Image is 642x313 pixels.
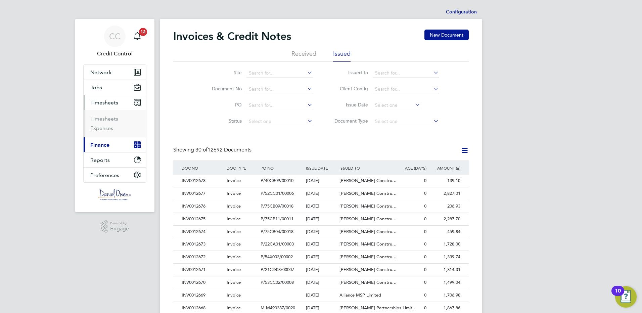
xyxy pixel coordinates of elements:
div: 1,339.74 [428,251,462,263]
span: Credit Control [83,50,146,58]
a: CCCredit Control [83,26,146,58]
span: Powered by [110,220,129,226]
label: Status [203,118,242,124]
li: Issued [333,50,351,62]
input: Search for... [373,85,439,94]
input: Search for... [246,69,313,78]
div: [DATE] [304,238,338,251]
label: Document Type [329,118,368,124]
div: 1,499.04 [428,276,462,289]
span: Alliance MSP Limited [339,292,381,298]
span: Invoice [227,279,241,285]
input: Select one [373,117,439,126]
span: 12692 Documents [195,146,251,153]
input: Search for... [373,69,439,78]
div: AMOUNT (£) [428,160,462,176]
label: Site [203,70,242,76]
span: 0 [424,203,426,209]
a: Go to home page [83,189,146,200]
button: Preferences [84,168,146,182]
input: Search for... [246,101,313,110]
div: DOC NO [180,160,225,176]
div: [DATE] [304,175,338,187]
span: 0 [424,241,426,247]
div: [DATE] [304,276,338,289]
div: 2,287.70 [428,213,462,225]
span: [PERSON_NAME] Constru… [339,216,397,222]
span: CC [109,32,121,41]
span: 0 [424,190,426,196]
span: 0 [424,216,426,222]
div: INV0012674 [180,226,225,238]
button: Finance [84,137,146,152]
div: AGE (DAYS) [394,160,428,176]
div: 1,314.31 [428,264,462,276]
div: [DATE] [304,226,338,238]
input: Select one [373,101,420,110]
a: 12 [131,26,144,47]
span: P/54X003/00002 [261,254,293,260]
span: Invoice [227,203,241,209]
label: Client Config [329,86,368,92]
span: 0 [424,229,426,234]
input: Select one [246,117,313,126]
div: DOC TYPE [225,160,259,176]
span: [PERSON_NAME] Constru… [339,254,397,260]
div: [DATE] [304,200,338,213]
span: M-M490387/0020 [261,305,295,311]
span: Reports [90,157,110,163]
div: 1,728.00 [428,238,462,251]
span: 0 [424,279,426,285]
div: INV0012673 [180,238,225,251]
div: [DATE] [304,251,338,263]
li: Configuration [446,5,477,19]
div: INV0012670 [180,276,225,289]
span: Invoice [227,178,241,183]
span: [PERSON_NAME] Constru… [339,203,397,209]
span: P/75CB04/00018 [261,229,293,234]
img: danielowen-logo-retina.png [98,189,132,200]
button: Jobs [84,80,146,95]
label: Issue Date [329,102,368,108]
button: Reports [84,152,146,167]
a: Powered byEngage [101,220,129,233]
div: 1,706.98 [428,289,462,302]
div: [DATE] [304,289,338,302]
button: New Document [424,30,469,40]
span: Preferences [90,172,119,178]
div: INV0012678 [180,175,225,187]
span: P/40CB09/00010 [261,178,293,183]
div: Timesheets [84,110,146,137]
div: [DATE] [304,213,338,225]
div: [DATE] [304,264,338,276]
div: PO NO [259,160,304,176]
span: Finance [90,142,109,148]
span: Invoice [227,292,241,298]
span: 0 [424,305,426,311]
div: INV0012675 [180,213,225,225]
div: INV0012672 [180,251,225,263]
div: Showing [173,146,253,153]
span: Invoice [227,190,241,196]
div: INV0012677 [180,187,225,200]
span: 30 of [195,146,208,153]
div: 459.84 [428,226,462,238]
div: INV0012676 [180,200,225,213]
li: Received [291,50,316,62]
div: INV0012669 [180,289,225,302]
span: Invoice [227,241,241,247]
span: Invoice [227,267,241,272]
span: Engage [110,226,129,232]
a: Timesheets [90,116,118,122]
button: Network [84,65,146,80]
div: ISSUED TO [338,160,394,176]
span: Timesheets [90,99,118,106]
nav: Main navigation [75,19,154,212]
button: Open Resource Center, 10 new notifications [615,286,637,308]
span: P/75CB11/00011 [261,216,293,222]
button: Timesheets [84,95,146,110]
span: Network [90,69,111,76]
span: 0 [424,292,426,298]
span: 0 [424,178,426,183]
div: INV0012671 [180,264,225,276]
